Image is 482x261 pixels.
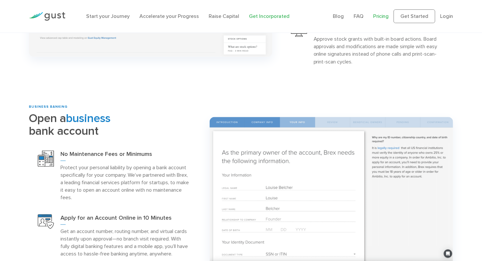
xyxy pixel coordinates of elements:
div: BUSINESS BANKING [29,105,200,110]
h2: Open a bank account [29,112,200,138]
a: Accelerate your Progress [139,13,199,19]
img: Gust Logo [29,12,65,21]
a: Start your Journey [86,13,130,19]
h3: Apply for an Account Online in 10 Minutes [60,214,191,225]
a: Pricing [373,13,389,19]
span: business [66,112,111,126]
p: Protect your personal liability by opening a bank account specifically for your company. We’ve pa... [60,164,191,201]
img: Open Account [38,214,54,229]
a: Get Started [394,9,435,23]
h3: No Maintenance Fees or Minimums [60,151,191,161]
p: Get an account number, routing number, and virtual cards instantly upon approval—no branch visit ... [60,228,191,258]
a: Raise Capital [209,13,239,19]
p: Approve stock grants with built-in board actions. Board approvals and modifications are made simp... [314,35,444,65]
img: No Maintenance [38,151,54,167]
a: Get Incorporated [249,13,290,19]
a: Login [440,13,453,19]
a: Blog [333,13,344,19]
a: FAQ [354,13,363,19]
